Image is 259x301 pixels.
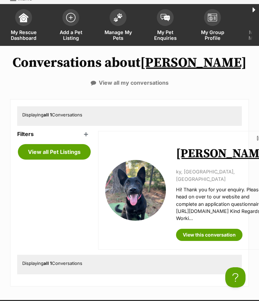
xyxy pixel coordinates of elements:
a: View all Pet Listings [18,144,91,160]
a: [PERSON_NAME] [140,54,247,71]
a: Add a Pet Listing [47,6,94,46]
a: Manage My Pets [94,6,142,46]
a: My Pet Enquiries [142,6,189,46]
strong: all 1 [44,261,52,266]
span: My Rescue Dashboard [8,29,39,41]
img: manage-my-pets-icon-02211641906a0b7f246fdf0571729dbe1e7629f14944591b6c1af311fb30b64b.svg [113,13,123,22]
span: My Group Profile [197,29,228,41]
span: My Pet Enquiries [150,29,180,41]
a: View this conversation [176,229,242,241]
strong: all 1 [44,112,52,117]
img: pet-enquiries-icon-7e3ad2cf08bfb03b45e93fb7055b45f3efa6380592205ae92323e6603595dc1f.svg [161,14,170,21]
header: Filters [17,131,91,137]
a: My Group Profile [189,6,236,46]
span: Displaying Conversations [22,112,82,117]
a: View all my conversations [91,80,169,86]
img: group-profile-icon-3fa3cf56718a62981997c0bc7e787c4b2cf8bcc04b72c1350f741eb67cf2f40e.svg [208,13,217,22]
span: Manage My Pets [103,29,133,41]
img: Lucy [105,160,166,221]
img: dashboard-icon-eb2f2d2d3e046f16d808141f083e7271f6b2e854fb5c12c21221c1fb7104beca.svg [19,13,28,22]
iframe: Help Scout Beacon - Open [225,267,246,288]
span: Add a Pet Listing [56,29,86,41]
img: add-pet-listing-icon-0afa8454b4691262ce3f59096e99ab1cd57d4a30225e0717b998d2c9b9846f56.svg [66,13,76,22]
span: Displaying Conversations [22,261,82,266]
